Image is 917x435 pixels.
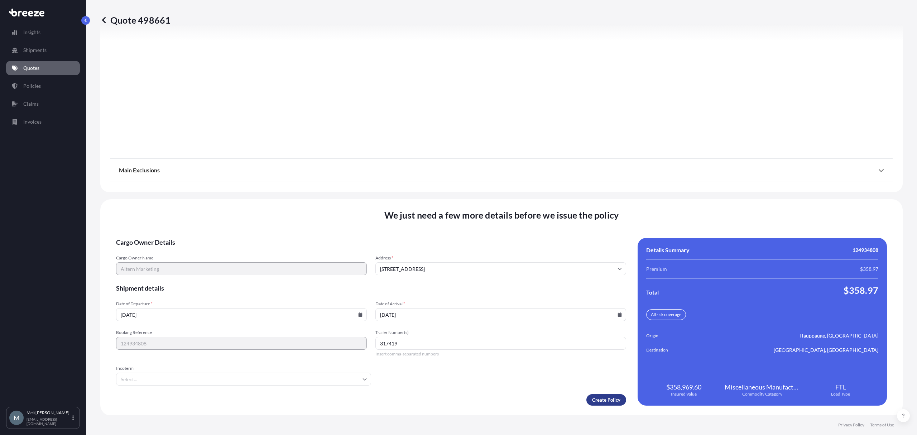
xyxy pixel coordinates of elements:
div: All risk coverage [646,309,686,320]
span: [GEOGRAPHIC_DATA], [GEOGRAPHIC_DATA] [774,346,878,354]
span: M [14,414,20,421]
span: Date of Arrival [375,301,626,307]
span: Cargo Owner Name [116,255,367,261]
p: Quotes [23,64,39,72]
a: Insights [6,25,80,39]
p: Insights [23,29,40,36]
span: $358.97 [860,266,878,273]
a: Quotes [6,61,80,75]
input: Cargo owner address [375,262,626,275]
input: mm/dd/yyyy [375,308,626,321]
p: Invoices [23,118,42,125]
p: Meli [PERSON_NAME] [27,410,71,416]
span: Origin [646,332,686,339]
span: We just need a few more details before we issue the policy [384,209,619,221]
span: $358,969.60 [666,383,701,391]
span: Trailer Number(s) [375,330,626,335]
button: Create Policy [586,394,626,406]
span: Date of Departure [116,301,367,307]
a: Shipments [6,43,80,57]
p: Create Policy [592,396,620,403]
span: Total [646,289,659,296]
a: Privacy Policy [838,422,864,428]
input: Select... [116,373,371,386]
p: Claims [23,100,39,107]
p: [EMAIL_ADDRESS][DOMAIN_NAME] [27,417,71,426]
input: Your internal reference [116,337,367,350]
span: Insured Value [671,391,697,397]
p: Quote 498661 [100,14,171,26]
span: 124934808 [853,247,878,254]
span: Hauppauge, [GEOGRAPHIC_DATA] [800,332,878,339]
p: Policies [23,82,41,90]
span: Premium [646,266,667,273]
span: Load Type [831,391,850,397]
span: Main Exclusions [119,167,160,174]
span: Details Summary [646,247,690,254]
p: Shipments [23,47,47,54]
span: $358.97 [844,285,878,296]
a: Invoices [6,115,80,129]
span: Cargo Owner Details [116,238,626,247]
span: Destination [646,346,686,354]
input: Number1, number2,... [375,337,626,350]
span: Insert comma-separated numbers [375,351,626,357]
a: Terms of Use [870,422,894,428]
span: Commodity Category [742,391,782,397]
div: Main Exclusions [119,162,884,179]
span: Booking Reference [116,330,367,335]
span: FTL [835,383,846,391]
span: Incoterm [116,365,371,371]
a: Policies [6,79,80,93]
span: Miscellaneous Manufactured Articles [725,383,800,391]
input: mm/dd/yyyy [116,308,367,321]
a: Claims [6,97,80,111]
span: Shipment details [116,284,626,292]
span: Address [375,255,626,261]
